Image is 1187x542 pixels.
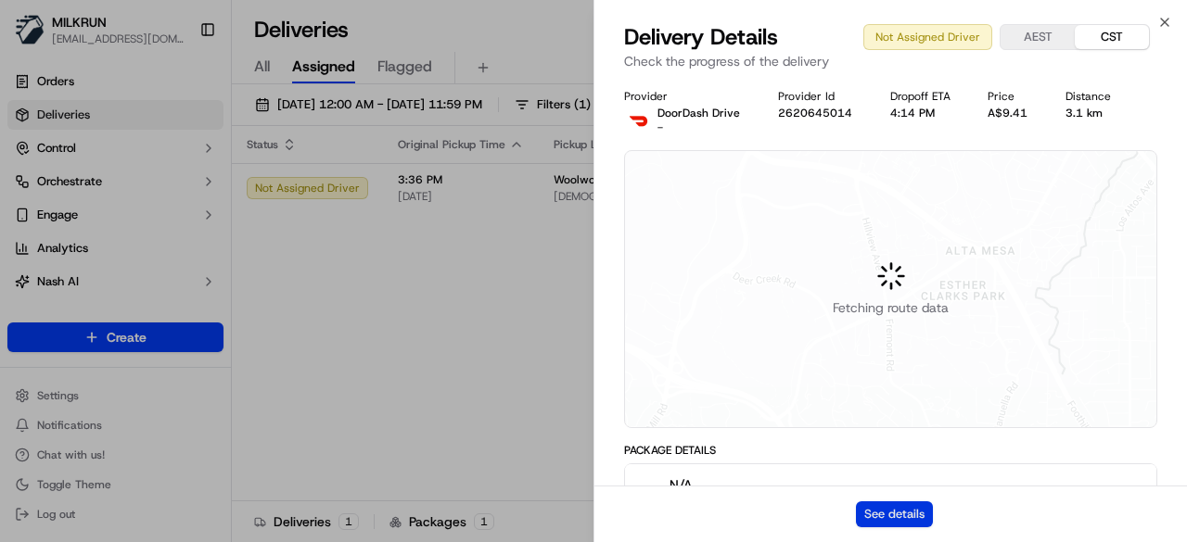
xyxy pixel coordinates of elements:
[833,298,949,317] span: Fetching route data
[624,443,1157,458] div: Package Details
[1075,25,1149,49] button: CST
[988,89,1036,104] div: Price
[624,89,748,104] div: Provider
[657,106,740,120] p: DoorDash Drive
[624,22,778,52] span: Delivery Details
[1001,25,1075,49] button: AEST
[856,501,933,527] button: See details
[890,89,959,104] div: Dropoff ETA
[670,475,722,494] span: N/A
[778,89,861,104] div: Provider Id
[988,106,1036,120] div: A$9.41
[625,464,1156,523] button: N/A
[890,106,959,120] div: 4:14 PM
[778,106,852,120] button: 2620645014
[1066,89,1119,104] div: Distance
[1066,106,1119,120] div: 3.1 km
[624,106,654,135] img: doordash_logo_v2.png
[657,120,663,135] span: -
[624,52,1157,70] p: Check the progress of the delivery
